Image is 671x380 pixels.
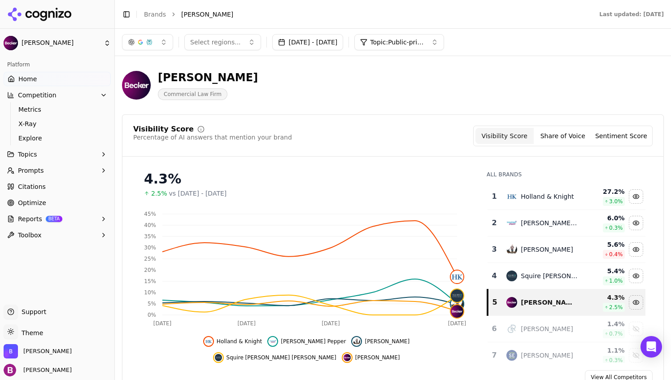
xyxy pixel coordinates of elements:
img: gray robinson [506,323,517,334]
img: squire patton boggs [506,271,517,281]
div: Squire [PERSON_NAME] [PERSON_NAME] [521,271,577,280]
span: vs [DATE] - [DATE] [169,189,227,198]
span: [PERSON_NAME] [22,39,100,47]
span: Select regions... [190,38,241,47]
div: [PERSON_NAME] [521,351,573,360]
span: Metrics [18,105,96,114]
a: X-Ray [15,118,100,130]
img: becker [506,297,517,308]
div: Platform [4,57,111,72]
span: Citations [18,182,46,191]
tspan: 30% [144,245,156,251]
span: 0.4 % [609,251,623,258]
button: ReportsBETA [4,212,111,226]
div: [PERSON_NAME] [158,70,258,85]
button: Prompts [4,163,111,178]
span: Support [18,307,46,316]
div: [PERSON_NAME] [521,324,573,333]
img: Becker [4,344,18,358]
span: Home [18,74,37,83]
tr: 3duane morris[PERSON_NAME]5.6%0.4%Hide duane morris data [488,236,645,263]
tr: 5becker[PERSON_NAME]4.3%2.5%Hide becker data [488,289,645,316]
img: troutman pepper [269,338,276,345]
span: Holland & Knight [217,338,262,345]
a: Explore [15,132,100,144]
tr: 4squire patton boggsSquire [PERSON_NAME] [PERSON_NAME]5.4%1.0%Hide squire patton boggs data [488,263,645,289]
span: Commercial Law Firm [158,88,227,100]
tspan: 35% [144,233,156,240]
div: [PERSON_NAME] Pepper [521,218,577,227]
span: Theme [18,329,43,336]
button: [DATE] - [DATE] [272,34,344,50]
span: [PERSON_NAME] [365,338,410,345]
button: Hide holland & knight data [629,189,643,204]
span: BETA [46,216,62,222]
button: Hide troutman pepper data [629,216,643,230]
div: Open Intercom Messenger [640,336,662,358]
div: Holland & Knight [521,192,574,201]
span: 1.0 % [609,277,623,284]
button: Hide squire patton boggs data [629,269,643,283]
span: Topic: Public-private partnerships [370,38,424,47]
span: X-Ray [18,119,96,128]
img: holland & knight [451,271,463,283]
img: holland & knight [506,191,517,202]
div: Visibility Score [133,126,194,133]
img: holland & knight [205,338,212,345]
div: 27.2 % [584,187,624,196]
div: 3 [491,244,497,255]
button: Topics [4,147,111,162]
tspan: [DATE] [448,320,466,327]
div: 1 [491,191,497,202]
div: All Brands [487,171,645,178]
span: Competition [18,91,57,100]
div: 6.0 % [584,214,624,223]
div: [PERSON_NAME] [521,298,577,307]
nav: breadcrumb [144,10,581,19]
button: Hide holland & knight data [203,336,262,347]
button: Hide becker data [342,352,400,363]
img: Becker [4,364,16,376]
tspan: [DATE] [322,320,340,327]
button: Hide becker data [629,295,643,310]
span: Becker [23,347,72,355]
div: 7 [491,350,497,361]
tspan: [DATE] [153,320,172,327]
span: 2.5 % [609,304,623,311]
button: Hide duane morris data [351,336,410,347]
img: squire patton boggs [215,354,222,361]
img: becker [451,305,463,318]
span: [PERSON_NAME] [355,354,400,361]
button: Open organization switcher [4,344,72,358]
span: 0.3 % [609,224,623,231]
div: 4.3% [144,171,469,187]
a: Home [4,72,111,86]
tspan: 45% [144,211,156,217]
button: Show saul ewing data [629,348,643,363]
tspan: 15% [144,278,156,284]
tr: 1holland & knightHolland & Knight27.2%3.0%Hide holland & knight data [488,183,645,210]
tspan: 10% [144,289,156,296]
img: saul ewing [506,350,517,361]
a: Citations [4,179,111,194]
span: Toolbox [18,231,42,240]
div: 1.4 % [584,319,624,328]
span: 3.0 % [609,198,623,205]
tr: 7saul ewing[PERSON_NAME]1.1%0.3%Show saul ewing data [488,342,645,369]
tspan: 5% [148,301,156,307]
div: 6 [491,323,497,334]
tspan: 40% [144,222,156,228]
img: squire patton boggs [451,289,463,302]
a: Optimize [4,196,111,210]
span: [PERSON_NAME] [20,366,72,374]
tspan: 20% [144,267,156,273]
span: [PERSON_NAME] Pepper [281,338,346,345]
span: 0.3 % [609,357,623,364]
button: Toolbox [4,228,111,242]
button: Hide squire patton boggs data [213,352,336,363]
img: troutman pepper [506,218,517,228]
div: 2 [491,218,497,228]
button: Share of Voice [534,128,592,144]
span: Topics [18,150,37,159]
span: 0.7 % [609,330,623,337]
